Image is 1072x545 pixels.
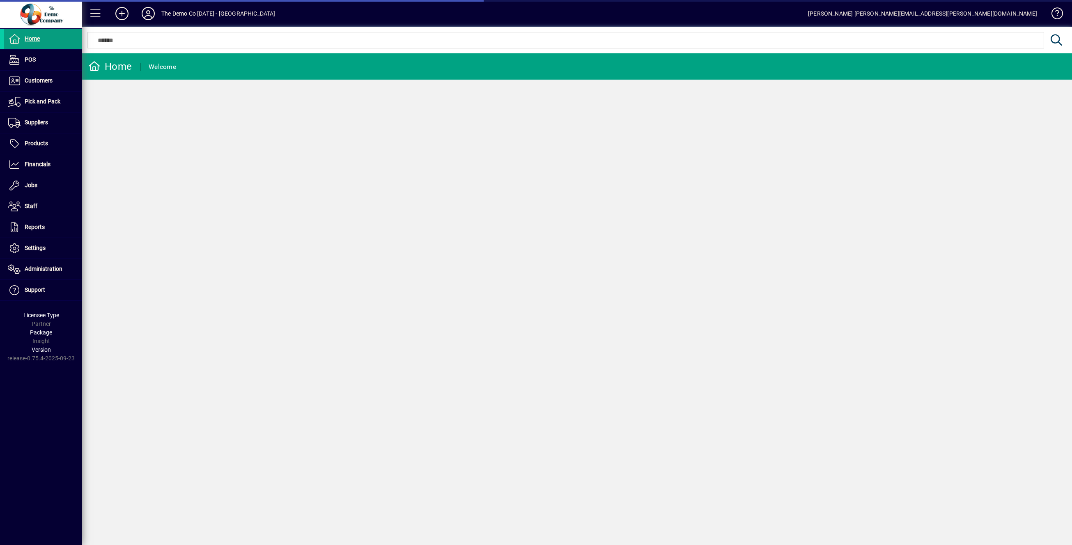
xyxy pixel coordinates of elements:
[4,154,82,175] a: Financials
[4,92,82,112] a: Pick and Pack
[4,133,82,154] a: Products
[4,217,82,238] a: Reports
[25,140,48,147] span: Products
[25,56,36,63] span: POS
[4,71,82,91] a: Customers
[25,35,40,42] span: Home
[808,7,1037,20] div: [PERSON_NAME] [PERSON_NAME][EMAIL_ADDRESS][PERSON_NAME][DOMAIN_NAME]
[32,346,51,353] span: Version
[23,312,59,318] span: Licensee Type
[109,6,135,21] button: Add
[25,182,37,188] span: Jobs
[4,259,82,279] a: Administration
[88,60,132,73] div: Home
[25,286,45,293] span: Support
[25,77,53,84] span: Customers
[161,7,275,20] div: The Demo Co [DATE] - [GEOGRAPHIC_DATA]
[4,112,82,133] a: Suppliers
[25,119,48,126] span: Suppliers
[4,280,82,300] a: Support
[4,50,82,70] a: POS
[30,329,52,336] span: Package
[4,196,82,217] a: Staff
[25,203,37,209] span: Staff
[4,238,82,259] a: Settings
[25,161,51,167] span: Financials
[25,245,46,251] span: Settings
[4,175,82,196] a: Jobs
[25,224,45,230] span: Reports
[135,6,161,21] button: Profile
[25,98,60,105] span: Pick and Pack
[149,60,176,73] div: Welcome
[25,266,62,272] span: Administration
[1045,2,1062,28] a: Knowledge Base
